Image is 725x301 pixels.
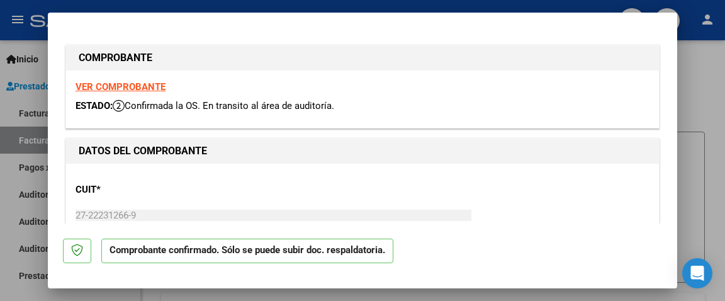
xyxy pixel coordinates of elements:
div: Open Intercom Messenger [682,258,712,288]
p: CUIT [76,183,248,197]
span: ESTADO: [76,100,113,111]
a: VER COMPROBANTE [76,81,166,93]
strong: COMPROBANTE [79,52,152,64]
strong: DATOS DEL COMPROBANTE [79,145,207,157]
p: Comprobante confirmado. Sólo se puede subir doc. respaldatoria. [101,239,393,263]
span: Confirmada la OS. En transito al área de auditoría. [113,100,334,111]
